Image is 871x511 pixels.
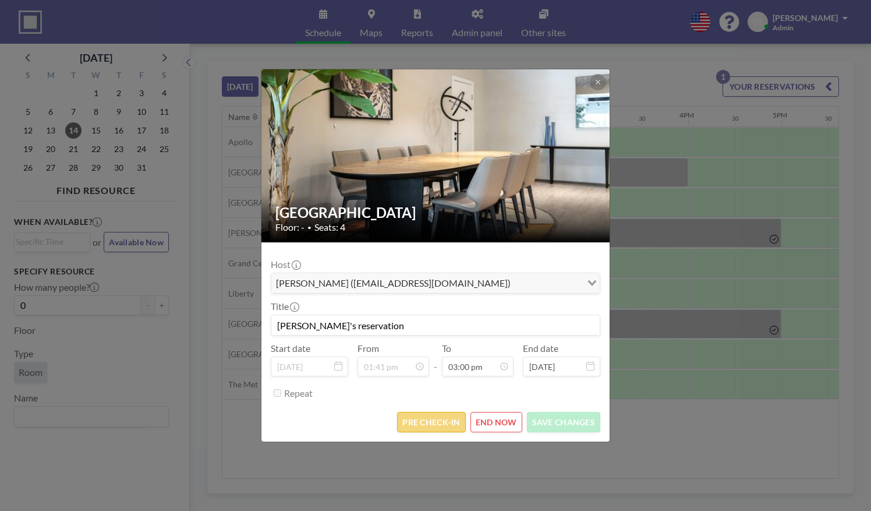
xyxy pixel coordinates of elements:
[271,301,298,312] label: Title
[271,273,600,293] div: Search for option
[523,343,558,354] label: End date
[470,412,522,432] button: END NOW
[261,40,611,273] img: 537.jpg
[442,343,451,354] label: To
[307,223,311,232] span: •
[271,343,310,354] label: Start date
[274,276,513,291] span: [PERSON_NAME] ([EMAIL_ADDRESS][DOMAIN_NAME])
[527,412,600,432] button: SAVE CHANGES
[397,412,465,432] button: PRE CHECK-IN
[357,343,379,354] label: From
[275,204,597,221] h2: [GEOGRAPHIC_DATA]
[284,387,313,399] label: Repeat
[434,347,437,372] span: -
[514,276,580,291] input: Search for option
[275,221,305,233] span: Floor: -
[271,259,300,270] label: Host
[314,221,345,233] span: Seats: 4
[271,315,600,335] input: (No title)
